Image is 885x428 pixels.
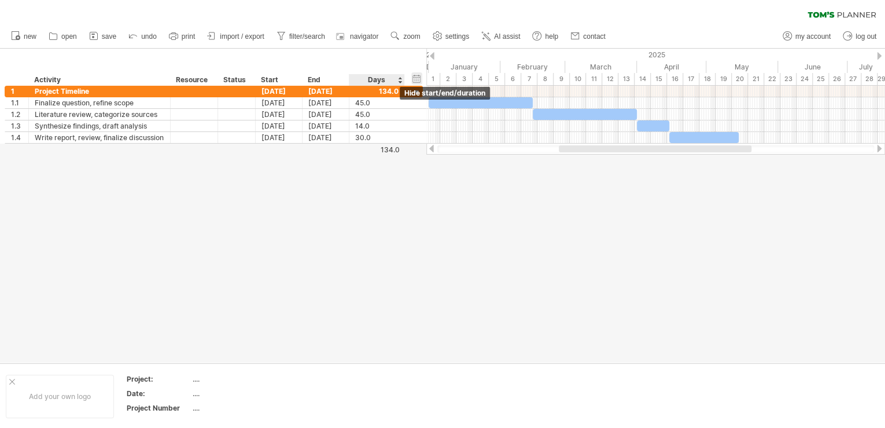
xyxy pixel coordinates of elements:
span: undo [141,32,157,41]
span: open [61,32,77,41]
span: new [24,32,36,41]
div: .... [193,389,290,398]
div: 12 [602,73,618,85]
div: 14.0 [355,120,399,131]
div: April 2025 [637,61,706,73]
div: June 2025 [778,61,847,73]
div: 25 [813,73,829,85]
a: settings [430,29,473,44]
div: [DATE] [256,97,303,108]
a: new [8,29,40,44]
div: Project Number [127,403,190,413]
a: navigator [334,29,382,44]
span: log out [856,32,876,41]
div: [DATE] [256,109,303,120]
div: 1.2 [11,109,28,120]
div: Start [261,74,296,86]
div: 1.1 [11,97,28,108]
div: 45.0 [355,97,399,108]
div: Date: [127,389,190,398]
a: contact [567,29,609,44]
a: open [46,29,80,44]
a: filter/search [274,29,329,44]
div: 5 [489,73,505,85]
div: 6 [505,73,521,85]
div: 14 [635,73,651,85]
div: 23 [780,73,797,85]
a: AI assist [478,29,523,44]
div: Resource [176,74,211,86]
div: January 2025 [429,61,500,73]
a: zoom [388,29,423,44]
div: End [308,74,342,86]
span: AI assist [494,32,520,41]
div: Finalize question, refine scope [35,97,164,108]
a: save [86,29,120,44]
div: Synthesize findings, draft analysis [35,120,164,131]
div: 13 [618,73,635,85]
div: 28 [861,73,877,85]
div: 22 [764,73,780,85]
div: 2 [440,73,456,85]
div: [DATE] [303,97,349,108]
div: 21 [748,73,764,85]
a: print [166,29,198,44]
span: save [102,32,116,41]
div: 15 [651,73,667,85]
div: 19 [716,73,732,85]
div: March 2025 [565,61,637,73]
div: 11 [586,73,602,85]
div: 9 [554,73,570,85]
a: log out [840,29,880,44]
span: settings [445,32,469,41]
div: [DATE] [256,132,303,143]
span: help [545,32,558,41]
div: 26 [829,73,845,85]
div: Add your own logo [6,375,114,418]
div: 1.3 [11,120,28,131]
div: 17 [683,73,699,85]
span: my account [795,32,831,41]
div: [DATE] [303,86,349,97]
div: 1 [11,86,28,97]
div: 20 [732,73,748,85]
div: 8 [537,73,554,85]
div: 24 [797,73,813,85]
div: [DATE] [303,109,349,120]
div: 45.0 [355,109,399,120]
span: navigator [350,32,378,41]
div: 134.0 [350,145,400,154]
div: [DATE] [256,86,303,97]
div: 7 [521,73,537,85]
div: February 2025 [500,61,565,73]
div: [DATE] [303,120,349,131]
a: import / export [204,29,268,44]
div: 1.4 [11,132,28,143]
div: 16 [667,73,683,85]
div: 27 [845,73,861,85]
div: May 2025 [706,61,778,73]
div: Status [223,74,249,86]
span: filter/search [289,32,325,41]
div: Activity [34,74,164,86]
div: 30.0 [355,132,399,143]
div: 18 [699,73,716,85]
div: Write report, review, finalize discussion [35,132,164,143]
span: contact [583,32,606,41]
div: [DATE] [303,132,349,143]
div: Literature review, categorize sources [35,109,164,120]
span: import / export [220,32,264,41]
div: 3 [456,73,473,85]
div: .... [193,374,290,384]
a: help [529,29,562,44]
div: [DATE] [256,120,303,131]
a: my account [780,29,834,44]
div: Project Timeline [35,86,164,97]
span: hide start/end/duration [404,89,485,97]
a: undo [126,29,160,44]
div: Days [349,74,404,86]
div: 1 [424,73,440,85]
div: .... [193,403,290,413]
span: print [182,32,195,41]
div: 4 [473,73,489,85]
